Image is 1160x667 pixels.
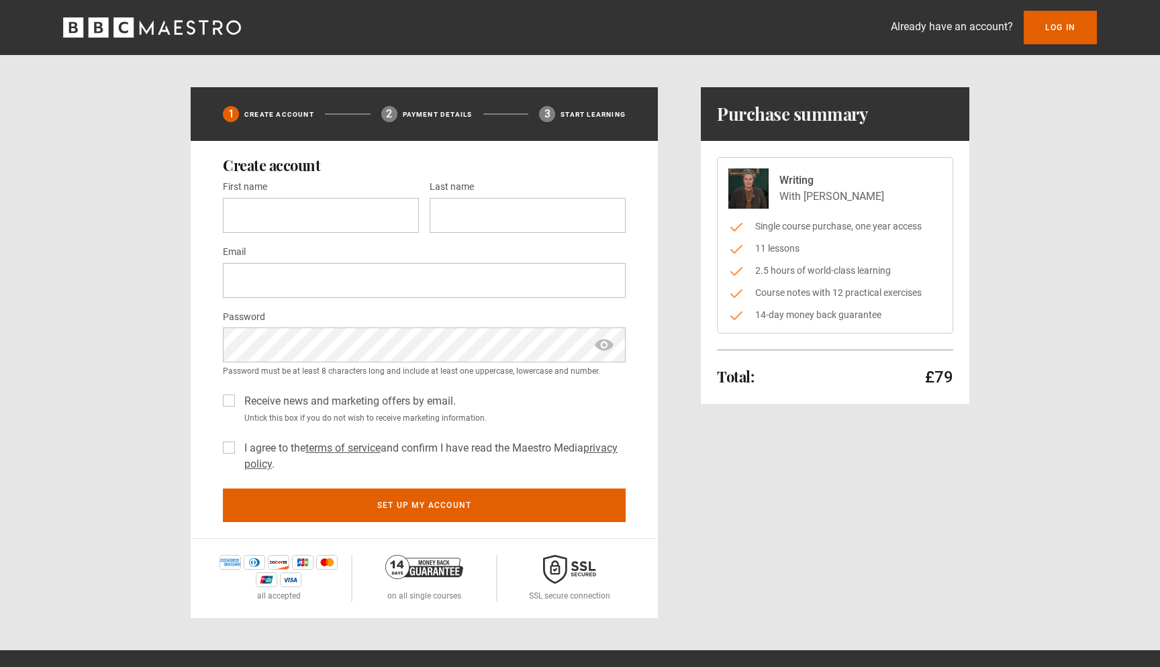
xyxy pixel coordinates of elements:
[717,368,754,384] h2: Total:
[430,179,474,195] label: Last name
[239,393,456,409] label: Receive news and marketing offers by email.
[257,590,301,602] p: all accepted
[387,590,461,602] p: on all single courses
[223,106,239,122] div: 1
[63,17,241,38] svg: BBC Maestro
[779,172,884,189] p: Writing
[779,189,884,205] p: With [PERSON_NAME]
[1024,11,1097,44] a: Log In
[717,103,868,125] h1: Purchase summary
[223,365,626,377] small: Password must be at least 8 characters long and include at least one uppercase, lowercase and num...
[381,106,397,122] div: 2
[223,179,267,195] label: First name
[220,555,241,570] img: amex
[891,19,1013,35] p: Already have an account?
[223,489,626,522] button: Set up my account
[223,244,246,260] label: Email
[239,440,626,472] label: I agree to the and confirm I have read the Maestro Media .
[539,106,555,122] div: 3
[593,327,615,362] span: show password
[280,572,301,587] img: visa
[728,264,942,278] li: 2.5 hours of world-class learning
[256,572,277,587] img: unionpay
[403,109,473,119] p: Payment details
[385,555,463,579] img: 14-day-money-back-guarantee-42d24aedb5115c0ff13b.png
[316,555,338,570] img: mastercard
[292,555,313,570] img: jcb
[728,242,942,256] li: 11 lessons
[529,590,610,602] p: SSL secure connection
[268,555,289,570] img: discover
[728,286,942,300] li: Course notes with 12 practical exercises
[244,555,265,570] img: diners
[305,442,381,454] a: terms of service
[728,308,942,322] li: 14-day money back guarantee
[223,157,626,173] h2: Create account
[223,309,265,325] label: Password
[925,366,953,388] p: £79
[561,109,626,119] p: Start learning
[244,109,314,119] p: Create Account
[728,219,942,234] li: Single course purchase, one year access
[239,412,626,424] small: Untick this box if you do not wish to receive marketing information.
